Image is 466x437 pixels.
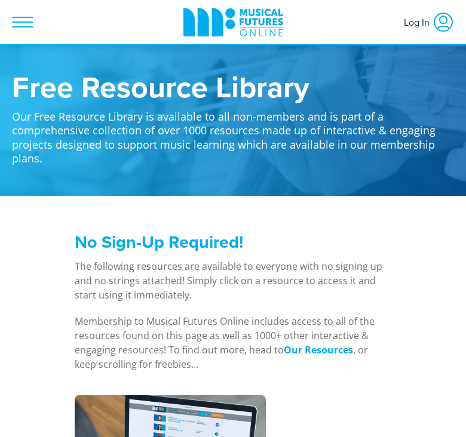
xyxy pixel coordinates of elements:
p: Our Free Resource Library is available to all non-members and is part of a comprehensive collecti... [12,101,454,166]
span: Log In [404,11,433,33]
a: Our Resources [284,343,353,357]
p: The following resources are available to everyone with no signing up and no strings attached! Sim... [75,259,391,302]
span: No Sign-Up Required! [75,229,243,254]
p: Membership to Musical Futures Online includes access to all of the resources found on this page a... [75,314,391,371]
a: Log In [398,5,460,39]
h1: Free Resource Library [12,72,454,101]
